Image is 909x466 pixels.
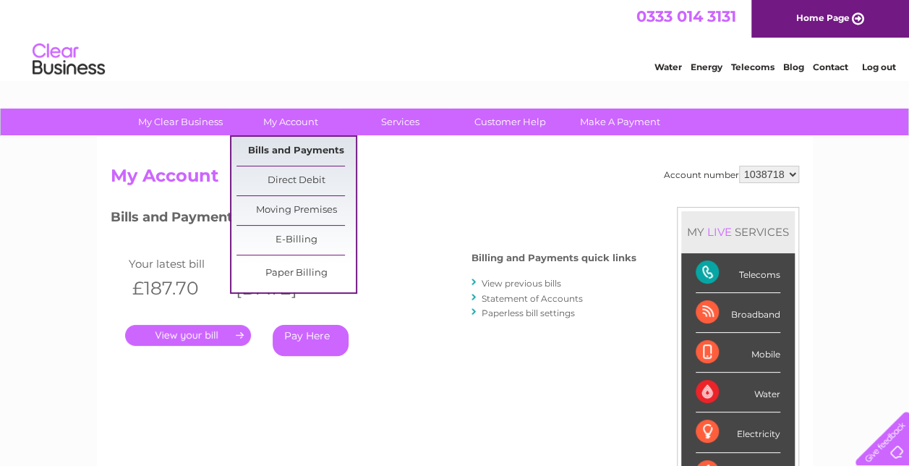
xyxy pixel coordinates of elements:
div: LIVE [704,225,735,239]
a: Bills and Payments [236,137,356,166]
h4: Billing and Payments quick links [471,253,636,263]
a: Statement of Accounts [482,293,583,304]
a: Blog [783,62,804,72]
div: Mobile [696,333,780,373]
div: Telecoms [696,253,780,293]
a: Contact [813,62,848,72]
a: Energy [691,62,722,72]
a: Direct Debit [236,166,356,195]
td: Invoice date [229,254,333,274]
a: E-Billing [236,226,356,255]
img: logo.png [32,38,106,82]
td: Your latest bill [125,254,229,274]
a: My Clear Business [121,109,240,135]
a: Telecoms [731,62,774,72]
a: Log out [861,62,895,72]
div: Water [696,373,780,412]
a: Moving Premises [236,196,356,225]
a: Water [654,62,682,72]
a: Paper Billing [236,259,356,288]
a: My Account [231,109,350,135]
a: Customer Help [451,109,570,135]
th: [DATE] [229,274,333,303]
div: Electricity [696,412,780,452]
div: Clear Business is a trading name of Verastar Limited (registered in [GEOGRAPHIC_DATA] No. 3667643... [114,8,797,70]
a: View previous bills [482,278,561,289]
a: . [125,325,251,346]
a: Make A Payment [560,109,680,135]
a: 0333 014 3131 [636,7,736,25]
h3: Bills and Payments [111,207,636,232]
div: Broadband [696,293,780,333]
a: Paperless bill settings [482,308,575,318]
div: MY SERVICES [681,211,795,253]
h2: My Account [111,166,799,193]
a: Services [341,109,460,135]
div: Account number [664,166,799,183]
a: Pay Here [273,325,349,356]
th: £187.70 [125,274,229,303]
